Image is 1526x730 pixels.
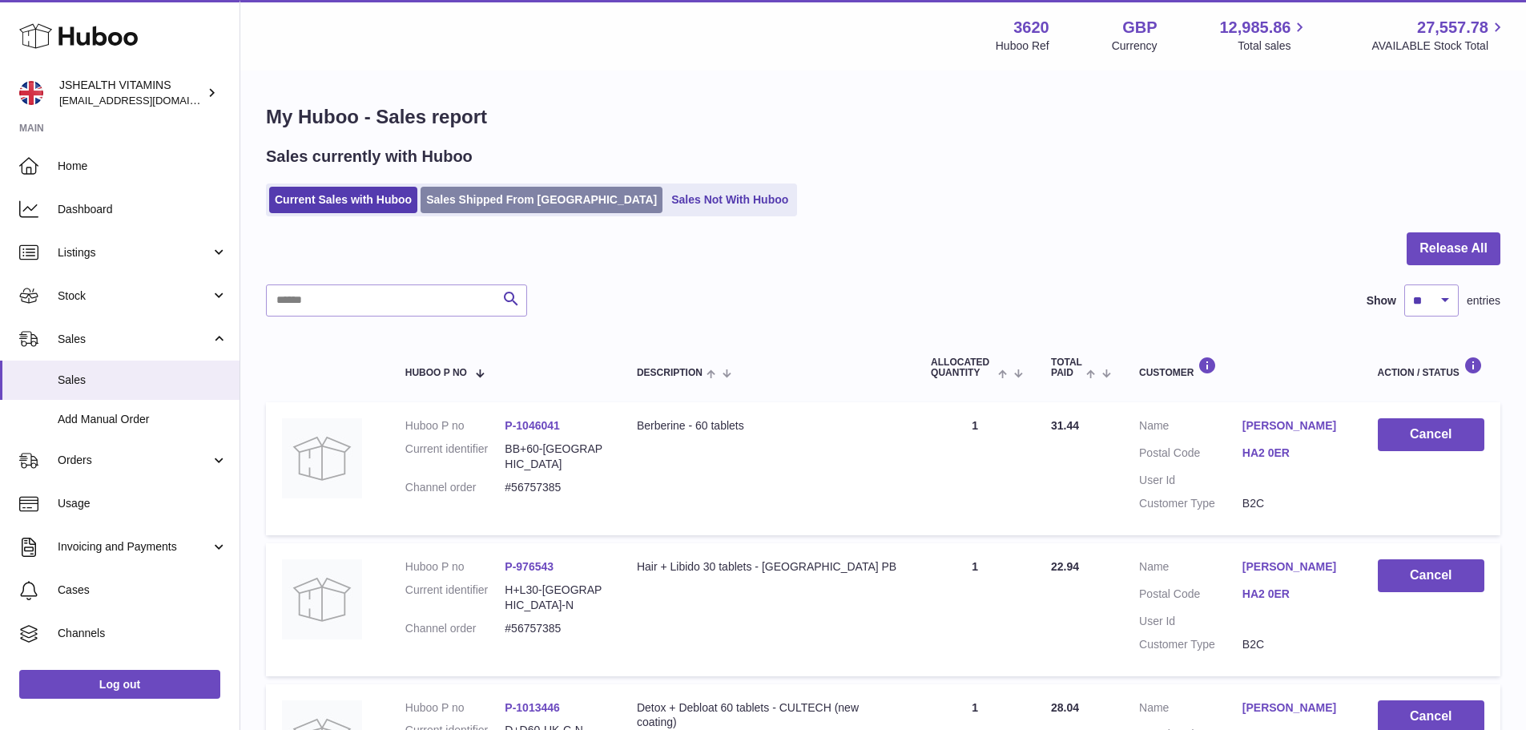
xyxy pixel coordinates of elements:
span: Orders [58,453,211,468]
h2: Sales currently with Huboo [266,146,473,167]
button: Cancel [1378,559,1484,592]
dt: Name [1139,559,1242,579]
span: Channels [58,626,227,641]
span: 27,557.78 [1417,17,1488,38]
div: JSHEALTH VITAMINS [59,78,203,108]
span: 31.44 [1051,419,1079,432]
a: [PERSON_NAME] [1242,700,1346,716]
dd: B2C [1242,496,1346,511]
img: no-photo.jpg [282,418,362,498]
button: Cancel [1378,418,1484,451]
label: Show [1367,293,1396,309]
span: Usage [58,496,227,511]
span: Listings [58,245,211,260]
a: [PERSON_NAME] [1242,418,1346,434]
dd: #56757385 [505,621,605,636]
div: Huboo Ref [996,38,1049,54]
dt: Current identifier [405,583,505,613]
dd: B2C [1242,637,1346,652]
img: no-photo.jpg [282,559,362,639]
span: entries [1467,293,1500,309]
dd: H+L30-[GEOGRAPHIC_DATA]-N [505,583,605,613]
span: Total sales [1238,38,1309,54]
span: Description [637,368,703,378]
a: HA2 0ER [1242,587,1346,602]
span: Huboo P no [405,368,467,378]
a: Sales Not With Huboo [666,187,794,213]
dt: Postal Code [1139,446,1242,465]
button: Release All [1407,232,1500,265]
dd: BB+60-[GEOGRAPHIC_DATA] [505,442,605,472]
a: HA2 0ER [1242,446,1346,461]
dt: User Id [1139,614,1242,629]
span: Sales [58,332,211,347]
span: Invoicing and Payments [58,539,211,555]
a: Sales Shipped From [GEOGRAPHIC_DATA] [421,187,662,213]
span: Sales [58,373,227,388]
div: Customer [1139,357,1346,378]
a: P-976543 [505,560,554,573]
span: Cases [58,583,227,598]
div: Berberine - 60 tablets [637,418,899,434]
a: Log out [19,670,220,699]
span: [EMAIL_ADDRESS][DOMAIN_NAME] [59,94,236,107]
dt: Channel order [405,480,505,495]
dt: Customer Type [1139,496,1242,511]
a: Current Sales with Huboo [269,187,417,213]
dt: Customer Type [1139,637,1242,652]
dt: Postal Code [1139,587,1242,606]
dt: Huboo P no [405,559,505,575]
span: ALLOCATED Quantity [931,357,994,378]
span: Dashboard [58,202,227,217]
strong: 3620 [1013,17,1049,38]
dt: Current identifier [405,442,505,472]
dt: Name [1139,418,1242,438]
a: P-1046041 [505,419,560,432]
a: 27,557.78 AVAILABLE Stock Total [1371,17,1507,54]
dt: Channel order [405,621,505,636]
strong: GBP [1122,17,1157,38]
span: Add Manual Order [58,412,227,427]
span: 22.94 [1051,560,1079,573]
dt: Huboo P no [405,700,505,716]
div: Hair + Libido 30 tablets - [GEOGRAPHIC_DATA] PB [637,559,899,575]
div: Currency [1112,38,1158,54]
dd: #56757385 [505,480,605,495]
a: [PERSON_NAME] [1242,559,1346,575]
dt: User Id [1139,473,1242,488]
span: Total paid [1051,357,1082,378]
img: internalAdmin-3620@internal.huboo.com [19,81,43,105]
h1: My Huboo - Sales report [266,104,1500,130]
span: 12,985.86 [1219,17,1290,38]
span: AVAILABLE Stock Total [1371,38,1507,54]
a: P-1013446 [505,701,560,714]
td: 1 [915,402,1035,535]
span: 28.04 [1051,701,1079,714]
span: Home [58,159,227,174]
td: 1 [915,543,1035,676]
dt: Name [1139,700,1242,720]
div: Action / Status [1378,357,1484,378]
span: Stock [58,288,211,304]
dt: Huboo P no [405,418,505,434]
a: 12,985.86 Total sales [1219,17,1309,54]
